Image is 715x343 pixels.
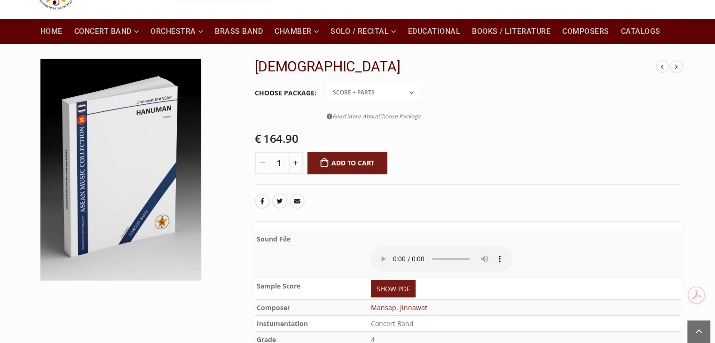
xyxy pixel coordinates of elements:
a: Twitter [272,194,287,209]
a: Concert Band [69,19,145,44]
button: + [289,152,303,174]
a: Home [35,19,68,44]
input: Product quantity [269,152,290,174]
a: Composers [557,19,615,44]
a: Solo / Recital [325,19,402,44]
a: Brass Band [209,19,268,44]
a: Chamber [269,19,324,44]
span: Choose Package [378,112,421,120]
th: Sample Score [255,278,369,299]
h2: [DEMOGRAPHIC_DATA] [255,58,656,75]
a: Orchestra [145,19,209,44]
b: Sound File [257,234,291,243]
a: Mansap, Jinnawat [371,303,427,312]
td: Concert Band [369,315,680,331]
span: € [255,131,261,146]
a: SHOW PDF [371,280,416,297]
a: Facebook [255,194,270,209]
b: Instumentation [257,319,308,328]
a: Read More AboutChoose Package [327,110,421,122]
a: Catalogs [615,19,666,44]
button: - [255,152,269,174]
a: Books / Literature [466,19,556,44]
bdi: 164.90 [255,131,299,146]
img: SMP-10-0073 3D [40,59,202,281]
button: Add to cart [307,152,388,174]
a: Educational [402,19,466,44]
label: Choose Package [255,83,316,103]
a: Email [290,194,305,209]
b: Composer [257,303,290,312]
